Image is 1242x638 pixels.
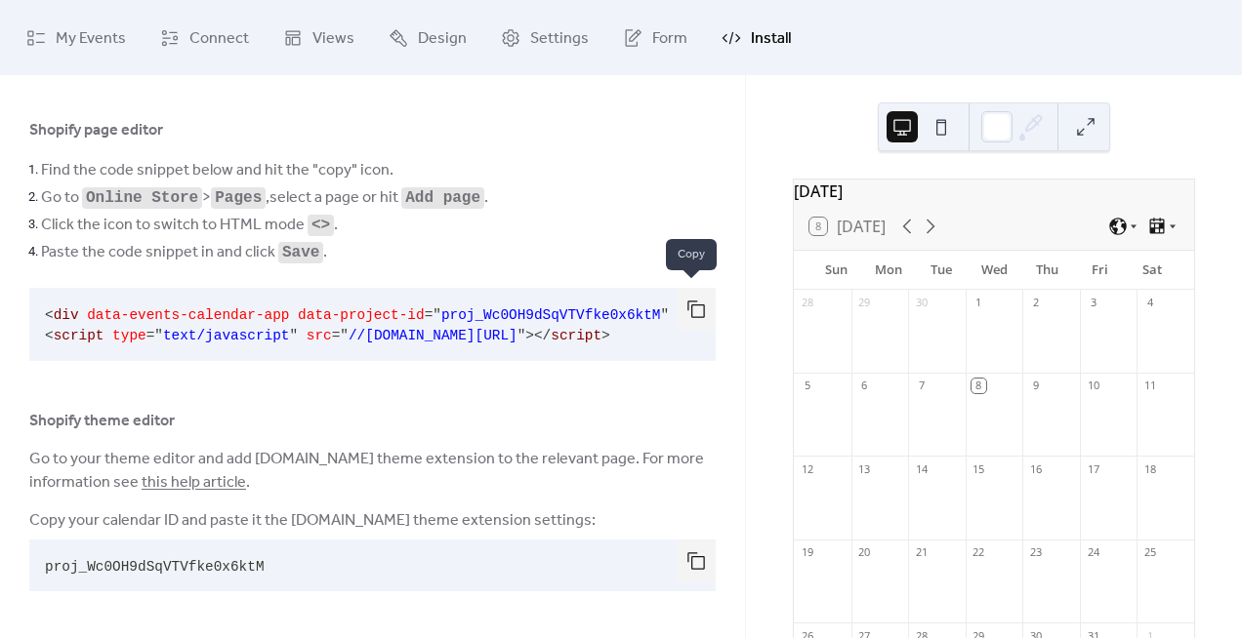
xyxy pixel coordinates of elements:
span: < [45,328,54,343]
span: script [551,328,601,343]
a: Design [374,8,481,67]
span: data-project-id [298,307,425,323]
span: < [45,307,54,323]
span: Install [751,23,791,54]
div: 21 [914,545,929,560]
span: Connect [189,23,249,54]
span: My Events [56,23,126,54]
a: Views [269,8,369,67]
span: src [307,328,332,343]
span: " [433,307,441,323]
div: 28 [800,296,814,310]
a: this help article [142,467,246,498]
span: data-events-calendar-app [87,307,289,323]
span: proj_Wc0OH9dSqVTVfke0x6ktM [441,307,661,323]
span: Views [312,23,354,54]
div: Thu [1020,251,1073,290]
div: [DATE] [794,179,1194,203]
div: Wed [968,251,1020,290]
div: Mon [862,251,915,290]
span: " [154,328,163,343]
span: " [660,307,669,323]
div: 4 [1142,296,1157,310]
span: = [146,328,155,343]
span: Shopify page editor [29,119,163,142]
span: type [112,328,146,343]
div: 18 [1142,461,1157,476]
div: 30 [914,296,929,310]
div: 22 [972,545,986,560]
div: 3 [1086,296,1100,310]
span: text/javascript [163,328,290,343]
div: 20 [857,545,872,560]
div: 14 [914,461,929,476]
span: = [332,328,341,343]
span: " [340,328,349,343]
div: 19 [800,545,814,560]
span: </ [534,328,551,343]
div: 17 [1086,461,1100,476]
div: 29 [857,296,872,310]
div: 2 [1028,296,1043,310]
span: Click the icon to switch to HTML mode . [41,214,338,237]
div: 5 [800,379,814,393]
span: Go to > , select a page or hit . [41,186,488,210]
span: Form [652,23,687,54]
div: 11 [1142,379,1157,393]
span: proj_Wc0OH9dSqVTVfke0x6ktM [45,559,265,575]
div: 10 [1086,379,1100,393]
div: 24 [1086,545,1100,560]
div: 23 [1028,545,1043,560]
code: Save [282,244,319,261]
div: 13 [857,461,872,476]
div: Sat [1126,251,1179,290]
span: > [601,328,610,343]
span: " [289,328,298,343]
div: 6 [857,379,872,393]
div: Tue [915,251,968,290]
span: Settings [530,23,589,54]
div: 7 [914,379,929,393]
span: Design [418,23,467,54]
span: //[DOMAIN_NAME][URL] [349,328,517,343]
div: 16 [1028,461,1043,476]
div: 25 [1142,545,1157,560]
span: Copy [666,239,717,270]
a: Form [608,8,702,67]
div: Sun [809,251,862,290]
code: Online Store [86,189,198,207]
span: div [54,307,79,323]
code: Pages [215,189,262,207]
span: Shopify theme editor [29,410,175,433]
div: Fri [1073,251,1126,290]
span: > [525,328,534,343]
div: 8 [972,379,986,393]
span: Find the code snippet below and hit the "copy" icon. [41,159,393,182]
div: 12 [800,461,814,476]
div: 9 [1028,379,1043,393]
span: script [54,328,104,343]
a: My Events [12,8,141,67]
a: Connect [145,8,264,67]
span: Paste the code snippet in and click . [41,241,327,264]
span: Go to your theme editor and add [DOMAIN_NAME] theme extension to the relevant page. For more info... [29,448,716,495]
span: " [517,328,526,343]
div: 15 [972,461,986,476]
span: Copy your calendar ID and paste it the [DOMAIN_NAME] theme extension settings: [29,509,596,533]
div: 1 [972,296,986,310]
a: Settings [486,8,603,67]
code: Add page [405,189,480,207]
span: = [425,307,434,323]
a: Install [707,8,806,67]
code: <> [311,217,330,234]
